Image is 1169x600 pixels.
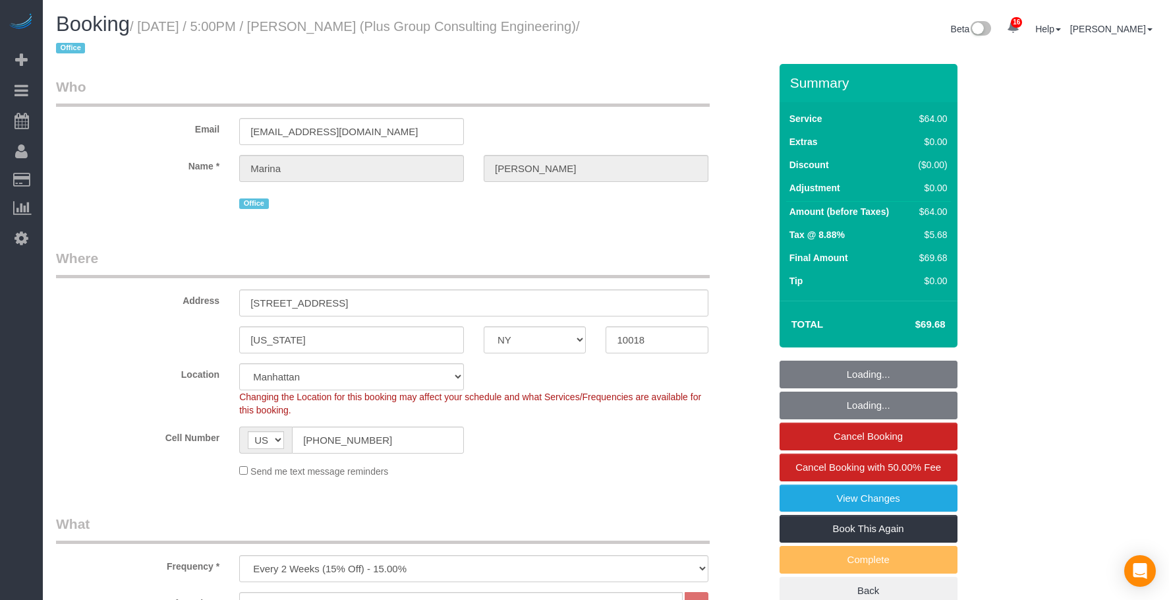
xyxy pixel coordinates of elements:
label: Tip [789,274,803,287]
legend: What [56,514,710,544]
img: Automaid Logo [8,13,34,32]
label: Cell Number [46,427,229,444]
input: Cell Number [292,427,464,454]
legend: Where [56,249,710,278]
div: $64.00 [913,112,948,125]
div: $64.00 [913,205,948,218]
label: Final Amount [789,251,848,264]
input: First Name [239,155,464,182]
span: Office [239,198,268,209]
label: Name * [46,155,229,173]
span: Office [56,43,85,53]
a: [PERSON_NAME] [1070,24,1153,34]
a: Help [1035,24,1061,34]
div: $0.00 [913,135,948,148]
a: 16 [1000,13,1026,42]
label: Service [789,112,822,125]
label: Extras [789,135,818,148]
input: Last Name [484,155,708,182]
label: Address [46,289,229,307]
div: $5.68 [913,228,948,241]
h3: Summary [790,75,951,90]
span: Changing the Location for this booking may affect your schedule and what Services/Frequencies are... [239,392,701,415]
label: Discount [789,158,829,171]
div: ($0.00) [913,158,948,171]
label: Amount (before Taxes) [789,205,889,218]
span: Send me text message reminders [250,466,388,477]
div: Open Intercom Messenger [1124,555,1156,587]
a: Book This Again [780,515,957,543]
input: Zip Code [606,326,708,353]
div: $0.00 [913,274,948,287]
div: $0.00 [913,181,948,195]
span: Booking [56,13,130,36]
input: City [239,326,464,353]
a: Beta [951,24,992,34]
div: $69.68 [913,251,948,264]
a: Cancel Booking [780,423,957,450]
span: / [56,19,580,56]
span: 16 [1011,17,1022,28]
label: Adjustment [789,181,840,195]
a: Cancel Booking with 50.00% Fee [780,454,957,481]
label: Frequency * [46,555,229,573]
label: Tax @ 8.88% [789,228,845,241]
img: New interface [969,21,991,38]
label: Location [46,363,229,381]
legend: Who [56,77,710,107]
label: Email [46,118,229,136]
small: / [DATE] / 5:00PM / [PERSON_NAME] (Plus Group Consulting Engineering) [56,19,580,56]
span: Cancel Booking with 50.00% Fee [795,462,941,473]
strong: Total [791,318,824,330]
a: View Changes [780,485,957,512]
input: Email [239,118,464,145]
h4: $69.68 [875,319,945,330]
